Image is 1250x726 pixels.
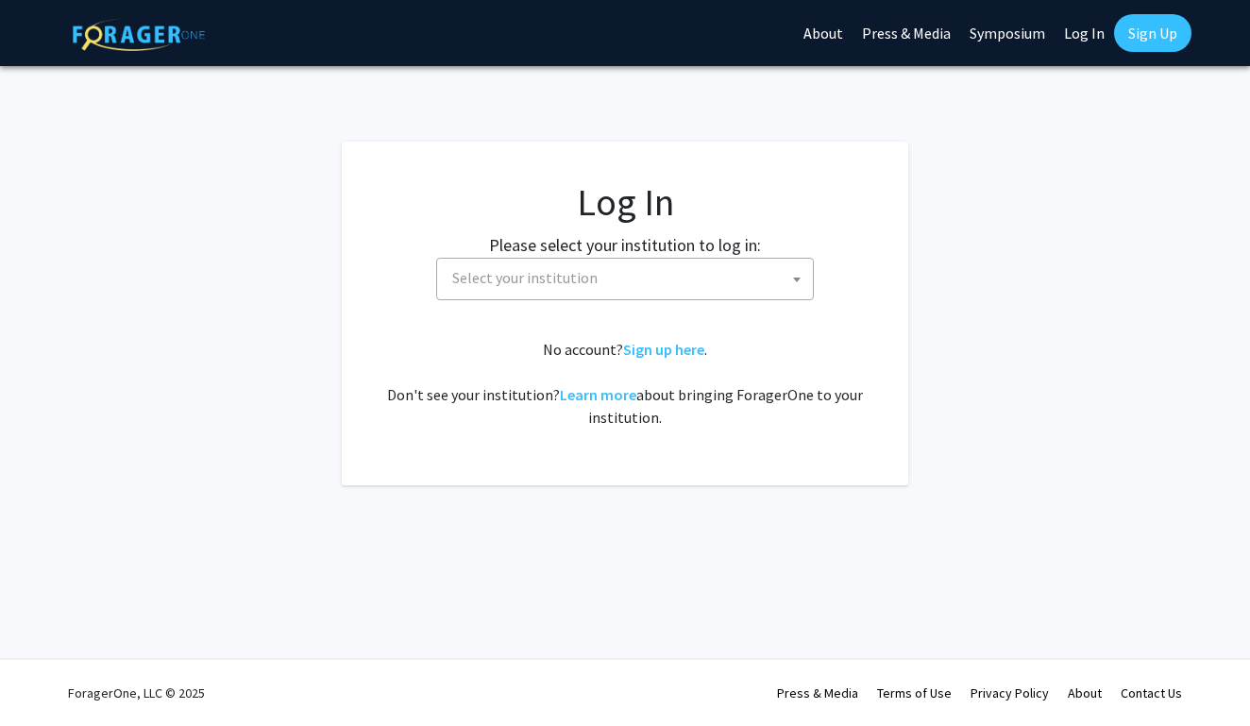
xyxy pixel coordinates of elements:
[1121,684,1182,701] a: Contact Us
[623,340,704,359] a: Sign up here
[560,385,636,404] a: Learn more about bringing ForagerOne to your institution
[380,179,870,225] h1: Log In
[877,684,952,701] a: Terms of Use
[971,684,1049,701] a: Privacy Policy
[452,268,598,287] span: Select your institution
[436,258,814,300] span: Select your institution
[445,259,813,297] span: Select your institution
[1114,14,1191,52] a: Sign Up
[1068,684,1102,701] a: About
[73,18,205,51] img: ForagerOne Logo
[380,338,870,429] div: No account? . Don't see your institution? about bringing ForagerOne to your institution.
[68,660,205,726] div: ForagerOne, LLC © 2025
[489,232,761,258] label: Please select your institution to log in:
[777,684,858,701] a: Press & Media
